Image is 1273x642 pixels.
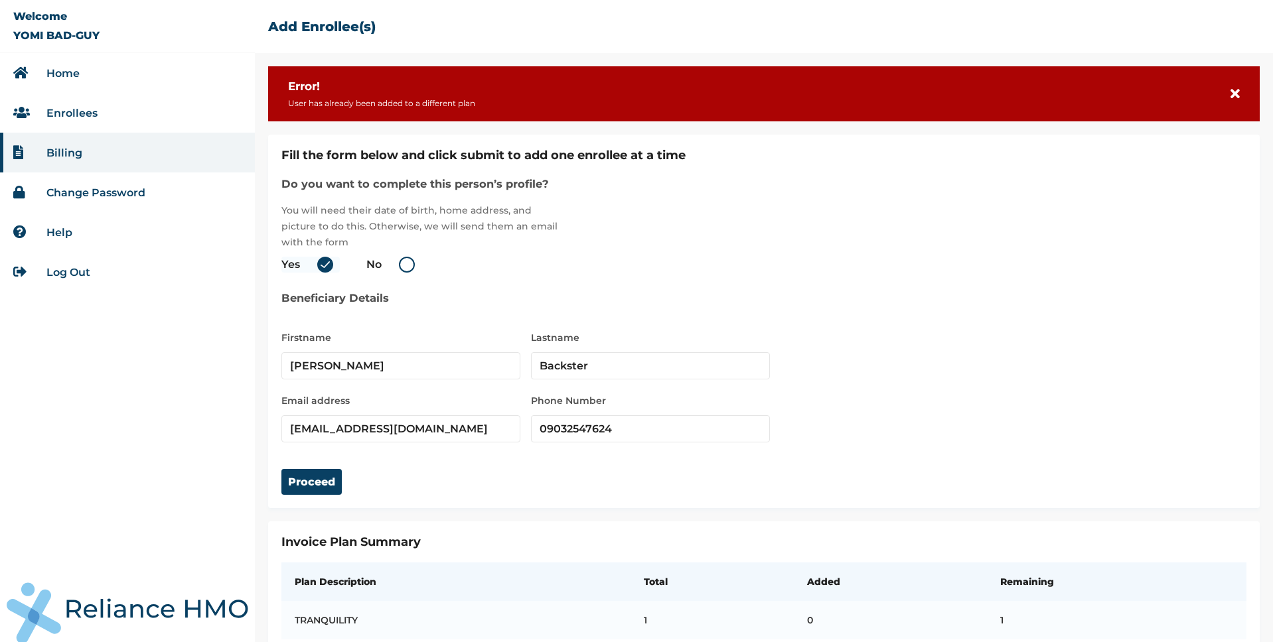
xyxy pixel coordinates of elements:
[631,601,794,639] td: 1
[13,29,100,42] p: YOMI BAD-GUY
[288,98,475,108] p: User has already been added to a different plan
[794,601,987,639] td: 0
[281,202,560,250] p: You will need their date of birth, home address, and picture to do this. Otherwise, we will send ...
[281,176,770,192] h3: Do you want to complete this person’s profile?
[46,147,82,159] a: Billing
[46,67,80,80] a: Home
[366,257,421,273] label: No
[281,393,520,409] label: Email address
[281,469,342,495] button: Proceed
[531,393,770,409] label: Phone Number
[281,535,1246,549] h2: Invoice Plan Summary
[13,10,67,23] p: Welcome
[46,226,72,239] a: Help
[268,19,376,34] h2: Add Enrollee(s)
[46,186,145,199] a: Change Password
[281,330,520,346] label: Firstname
[281,562,631,601] th: Plan Description
[281,601,631,639] td: TRANQUILITY
[987,601,1246,639] td: 1
[46,107,98,119] a: Enrollees
[281,290,580,306] h3: Beneficiary Details
[531,330,770,346] label: Lastname
[794,562,987,601] th: Added
[281,257,340,273] label: Yes
[281,148,1246,162] h2: Fill the form below and click submit to add one enrollee at a time
[46,266,90,279] a: Log Out
[631,562,794,601] th: Total
[987,562,1246,601] th: Remaining
[288,80,475,93] h3: Error!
